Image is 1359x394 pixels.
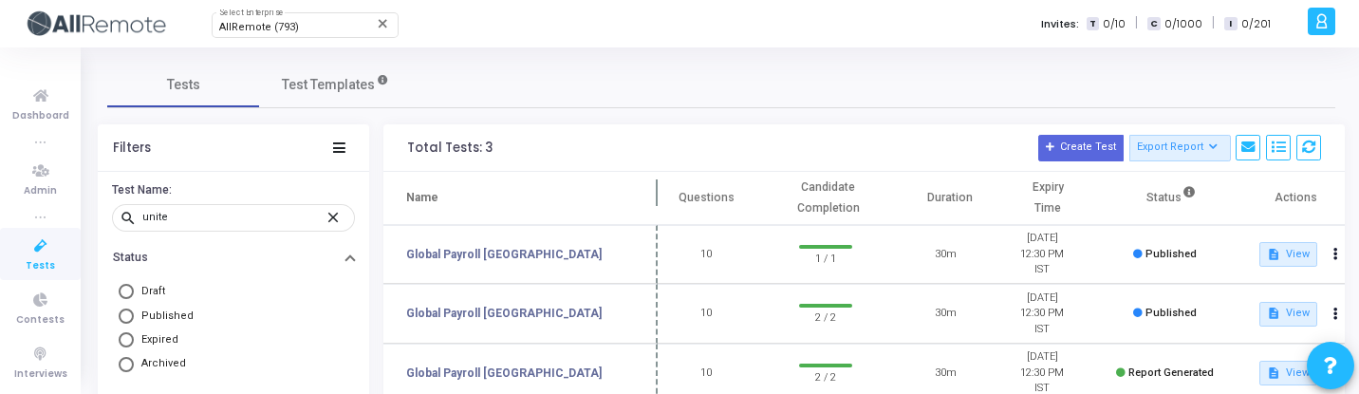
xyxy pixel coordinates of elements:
[999,172,1097,225] th: Expiry Time
[112,183,350,197] h6: Test Name:
[898,284,994,344] td: 30m
[1259,242,1317,267] button: View
[141,285,165,297] span: Draft
[1241,16,1271,32] span: 0/201
[995,284,1090,344] td: [DATE] 12:30 PM IST
[1097,172,1247,225] th: Status
[1212,13,1215,33] span: |
[141,357,186,369] span: Archived
[1145,307,1197,319] span: Published
[219,21,299,33] span: AllRemote (793)
[1267,307,1280,320] mat-icon: description
[1164,16,1202,32] span: 0/1000
[799,249,852,268] span: 1 / 1
[799,308,852,327] span: 2 / 2
[24,183,57,199] span: Admin
[1247,172,1345,225] th: Actions
[167,75,200,95] span: Tests
[1129,135,1231,161] button: Export Report
[658,172,755,225] th: Questions
[98,243,369,272] button: Status
[1259,302,1317,327] button: View
[406,305,602,322] a: Global Payroll [GEOGRAPHIC_DATA]
[14,366,67,383] span: Interviews
[1087,17,1099,31] span: T
[898,225,994,285] td: 30m
[113,251,148,265] h6: Status
[282,75,375,95] span: Test Templates
[141,310,194,322] span: Published
[406,365,602,382] a: Global Payroll [GEOGRAPHIC_DATA]
[24,5,166,43] img: logo
[141,333,178,346] span: Expired
[1038,135,1124,161] button: Create Test
[1224,17,1237,31] span: I
[1041,16,1079,32] label: Invites:
[406,246,602,263] a: Global Payroll [GEOGRAPHIC_DATA]
[120,209,142,226] mat-icon: search
[16,312,65,328] span: Contests
[1128,366,1214,379] span: Report Generated
[1103,16,1126,32] span: 0/10
[755,172,902,225] th: Candidate Completion
[12,108,69,124] span: Dashboard
[325,208,347,225] mat-icon: close
[658,225,754,285] td: 10
[407,141,493,156] div: Total Tests: 3
[1135,13,1138,33] span: |
[799,367,852,386] span: 2 / 2
[1267,248,1280,261] mat-icon: description
[995,225,1090,285] td: [DATE] 12:30 PM IST
[1267,366,1280,380] mat-icon: description
[1147,17,1160,31] span: C
[1259,361,1317,385] button: View
[113,141,151,156] div: Filters
[902,172,999,225] th: Duration
[1145,248,1197,260] span: Published
[658,284,754,344] td: 10
[26,258,55,274] span: Tests
[383,172,658,225] th: Name
[376,16,391,31] mat-icon: Clear
[142,212,325,223] input: Search...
